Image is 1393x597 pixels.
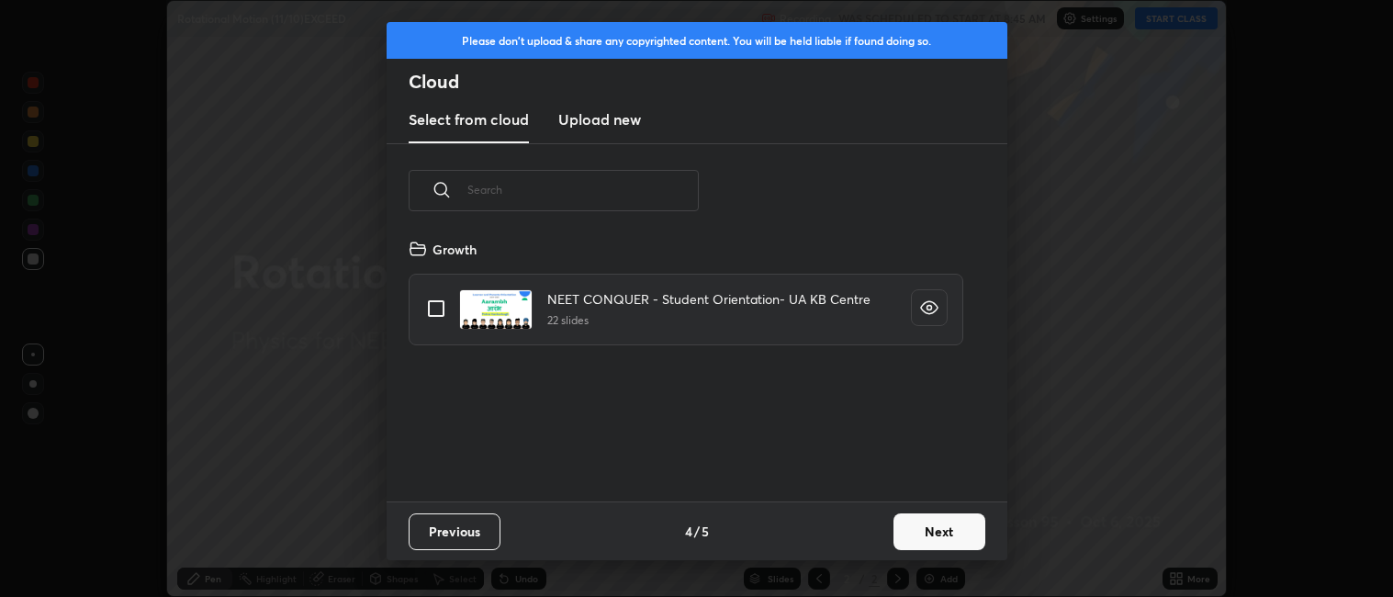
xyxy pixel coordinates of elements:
img: 17135876208BLSF6.pdf [459,289,533,330]
h3: Upload new [558,108,641,130]
input: Search [467,151,699,229]
button: Previous [409,513,500,550]
h5: 22 slides [547,312,871,329]
div: Please don't upload & share any copyrighted content. You will be held liable if found doing so. [387,22,1007,59]
h4: NEET CONQUER - Student Orientation- UA KB Centre [547,289,871,309]
h4: 4 [685,522,692,541]
button: Next [893,513,985,550]
h4: 5 [702,522,709,541]
div: grid [387,232,985,501]
h3: Select from cloud [409,108,529,130]
h4: Growth [433,240,477,259]
h4: / [694,522,700,541]
h2: Cloud [409,70,1007,94]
